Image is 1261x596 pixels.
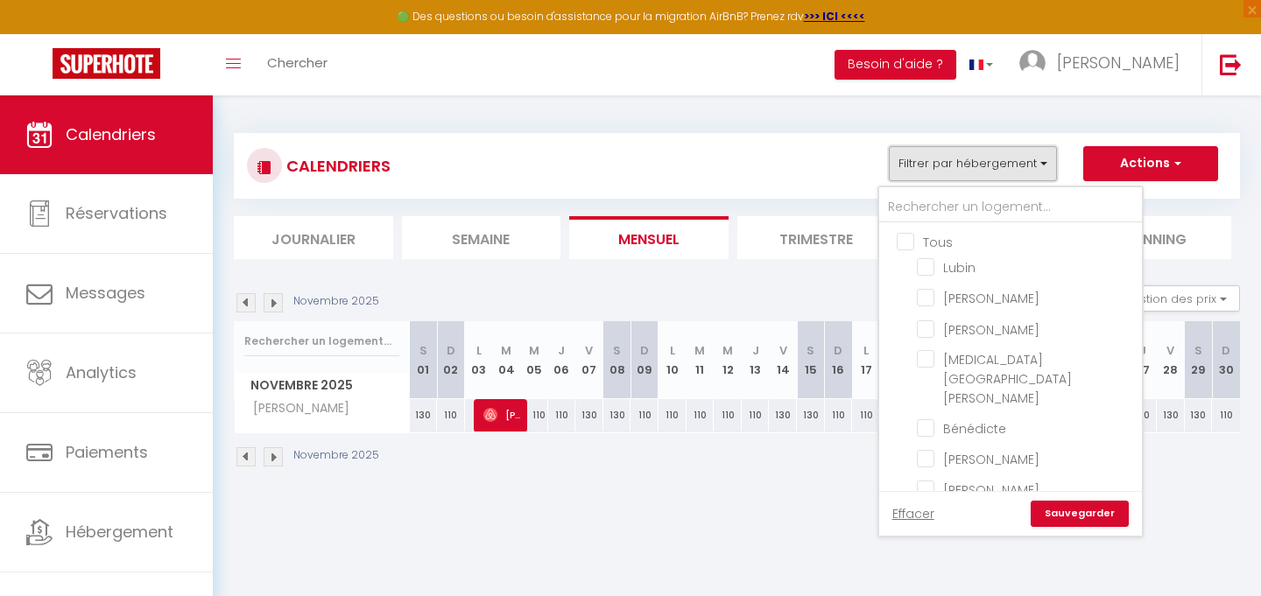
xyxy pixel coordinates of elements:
th: 03 [465,321,493,399]
li: Planning [1073,216,1232,259]
li: Journalier [234,216,393,259]
input: Rechercher un logement... [879,192,1142,223]
th: 05 [520,321,548,399]
img: logout [1220,53,1242,75]
abbr: M [529,342,539,359]
div: 130 [1157,399,1185,431]
th: 30 [1212,321,1240,399]
span: Bénédicte [943,420,1006,438]
div: 130 [1185,399,1213,431]
span: [PERSON_NAME] [483,398,521,431]
a: Chercher [254,34,341,95]
th: 14 [769,321,797,399]
abbr: L [476,342,482,359]
div: 110 [520,399,548,431]
abbr: V [1166,342,1174,359]
th: 01 [410,321,438,399]
th: 13 [742,321,770,399]
span: [MEDICAL_DATA][GEOGRAPHIC_DATA][PERSON_NAME] [943,351,1072,407]
li: Trimestre [737,216,897,259]
div: 110 [630,399,659,431]
th: 15 [797,321,825,399]
a: Sauvegarder [1031,501,1129,527]
div: 130 [410,399,438,431]
th: 04 [492,321,520,399]
span: [PERSON_NAME] [943,321,1039,339]
abbr: D [834,342,842,359]
abbr: L [670,342,675,359]
th: 28 [1157,321,1185,399]
p: Novembre 2025 [293,447,379,464]
th: 29 [1185,321,1213,399]
div: 110 [687,399,715,431]
abbr: M [722,342,733,359]
div: 110 [437,399,465,431]
div: 110 [1212,399,1240,431]
abbr: M [501,342,511,359]
th: 08 [603,321,631,399]
div: 130 [797,399,825,431]
span: [PERSON_NAME] [237,399,354,418]
li: Semaine [402,216,561,259]
th: 12 [714,321,742,399]
span: [PERSON_NAME] [1057,52,1180,74]
span: Calendriers [66,123,156,145]
abbr: V [779,342,787,359]
button: Besoin d'aide ? [835,50,956,80]
img: ... [1019,50,1046,76]
div: 130 [603,399,631,431]
div: 130 [769,399,797,431]
th: 07 [575,321,603,399]
button: Filtrer par hébergement [889,146,1057,181]
a: Effacer [892,504,934,523]
th: 09 [630,321,659,399]
a: >>> ICI <<<< [804,9,865,24]
abbr: S [807,342,814,359]
abbr: S [1194,342,1202,359]
abbr: M [694,342,705,359]
span: [PERSON_NAME] [943,451,1039,468]
th: 10 [659,321,687,399]
img: Super Booking [53,48,160,79]
input: Rechercher un logement... [244,326,399,357]
abbr: V [585,342,593,359]
th: 17 [852,321,880,399]
div: 130 [575,399,603,431]
th: 02 [437,321,465,399]
abbr: S [419,342,427,359]
div: Filtrer par hébergement [877,186,1144,537]
div: 110 [742,399,770,431]
span: Hébergement [66,521,173,543]
abbr: D [1222,342,1230,359]
abbr: D [640,342,649,359]
div: 110 [548,399,576,431]
th: 06 [548,321,576,399]
span: Messages [66,282,145,304]
span: Analytics [66,361,137,383]
li: Mensuel [569,216,729,259]
abbr: S [613,342,621,359]
div: 110 [852,399,880,431]
span: Paiements [66,441,148,463]
button: Gestion des prix [1110,285,1240,312]
p: Novembre 2025 [293,293,379,310]
th: 16 [825,321,853,399]
h3: CALENDRIERS [282,146,391,186]
abbr: D [447,342,455,359]
abbr: J [558,342,565,359]
button: Actions [1083,146,1218,181]
abbr: L [863,342,869,359]
abbr: J [752,342,759,359]
span: Chercher [267,53,328,72]
span: Réservations [66,202,167,224]
div: 110 [714,399,742,431]
div: 110 [659,399,687,431]
a: ... [PERSON_NAME] [1006,34,1201,95]
span: Novembre 2025 [235,373,409,398]
th: 11 [687,321,715,399]
div: 110 [825,399,853,431]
